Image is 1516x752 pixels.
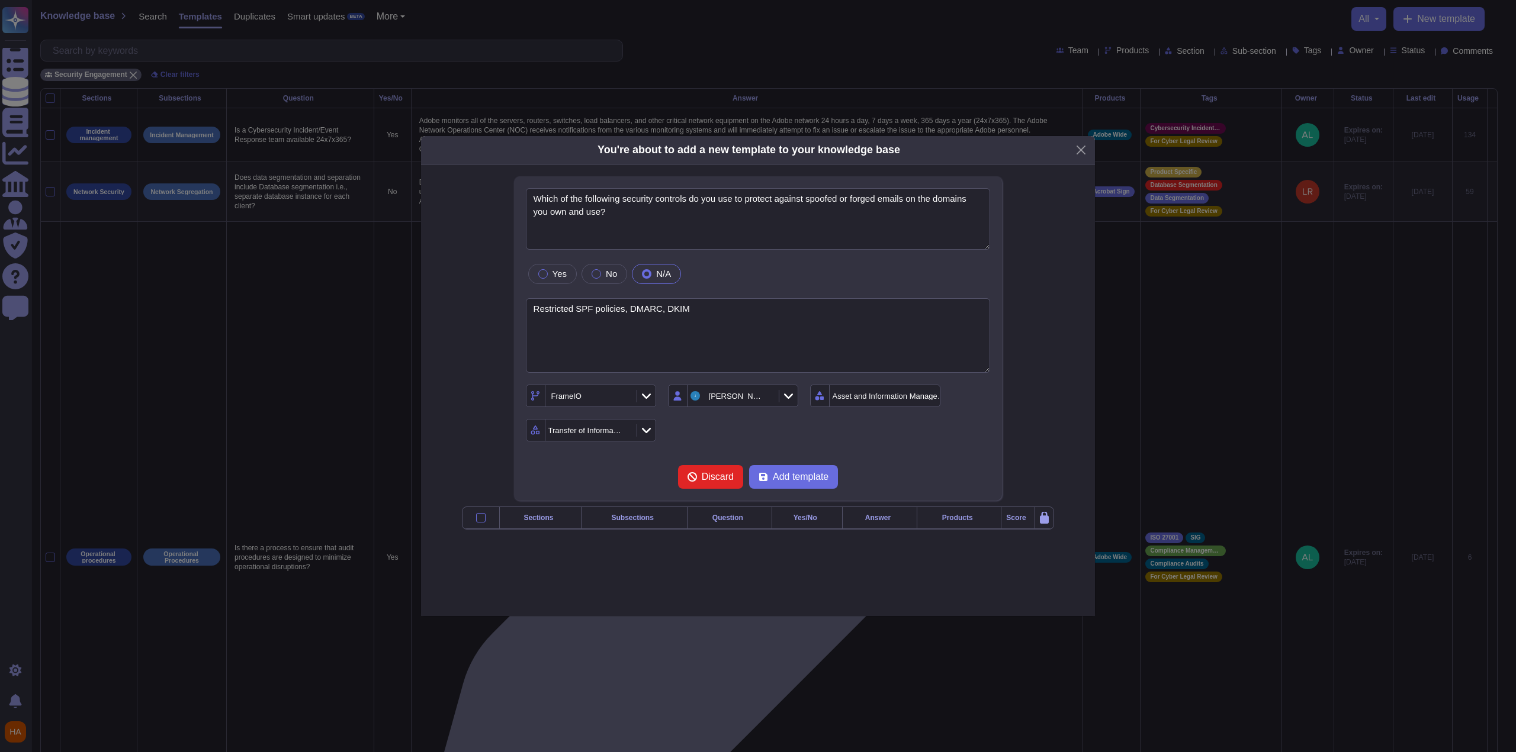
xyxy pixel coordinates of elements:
div: Score [1006,514,1029,521]
button: Discard [678,465,743,489]
span: No [606,269,617,279]
div: FrameIO [551,392,582,400]
div: Yes/No [777,514,838,521]
button: Add template [749,465,838,489]
textarea: Restricted SPF policies, DMARC, DKIM [526,298,991,373]
div: Answer [847,514,912,521]
span: Discard [702,472,734,482]
div: Asset and Information Management [833,392,946,400]
textarea: Which of the following security controls do you use to protect against spoofed or forged emails o... [526,188,991,250]
span: Yes [553,269,567,279]
div: [PERSON_NAME] [709,392,764,400]
div: Sections [505,514,577,521]
div: Transfer of Information [548,427,622,434]
div: Products [922,514,996,521]
span: Add template [773,472,828,482]
b: You're about to add a new template to your knowledge base [598,144,900,156]
span: N/A [656,269,671,279]
div: Question [692,514,766,521]
img: user [690,391,700,401]
div: Subsections [586,514,682,521]
button: Close [1072,141,1090,159]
